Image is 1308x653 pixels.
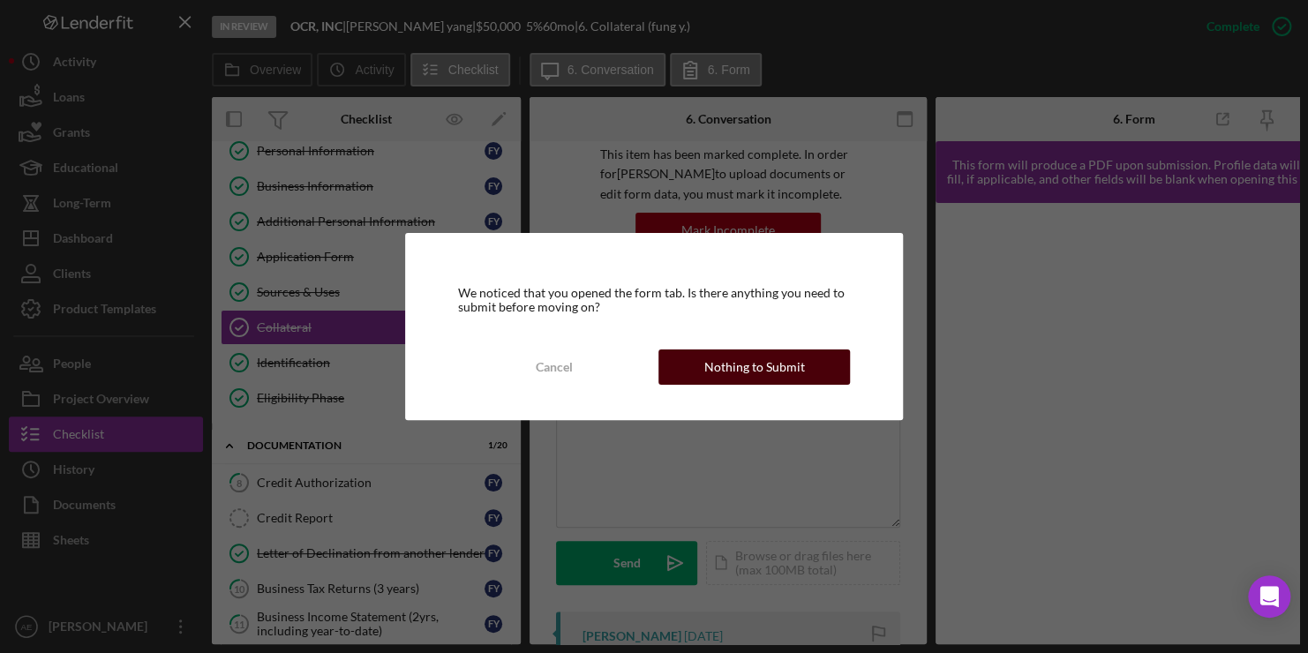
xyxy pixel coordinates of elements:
[704,349,805,385] div: Nothing to Submit
[458,286,851,314] div: We noticed that you opened the form tab. Is there anything you need to submit before moving on?
[658,349,850,385] button: Nothing to Submit
[458,349,650,385] button: Cancel
[535,349,572,385] div: Cancel
[1248,575,1290,618] div: Open Intercom Messenger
